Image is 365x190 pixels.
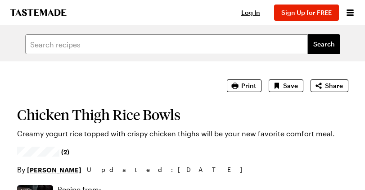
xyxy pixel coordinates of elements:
button: filters [308,34,340,54]
button: Print [227,79,261,92]
span: Updated : [DATE] [87,165,251,175]
p: By [17,164,81,175]
span: Print [241,81,256,90]
span: Search [313,40,335,49]
span: Save [283,81,298,90]
span: Log In [241,9,260,16]
a: [PERSON_NAME] [27,165,81,175]
input: Search recipes [25,34,308,54]
span: Share [325,81,343,90]
span: Sign Up for FREE [281,9,332,16]
p: Creamy yogurt rice topped with crispy chicken thighs will be your new favorite comfort meal. [17,128,348,139]
button: Sign Up for FREE [274,5,339,21]
button: Log In [233,8,269,17]
a: 4.5/5 stars from 2 reviews [17,148,70,155]
button: Share [311,79,348,92]
span: (2) [61,147,69,156]
h1: Chicken Thigh Rice Bowls [17,107,348,123]
button: Open menu [344,7,356,19]
button: Save recipe [269,79,303,92]
a: To Tastemade Home Page [9,9,68,16]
